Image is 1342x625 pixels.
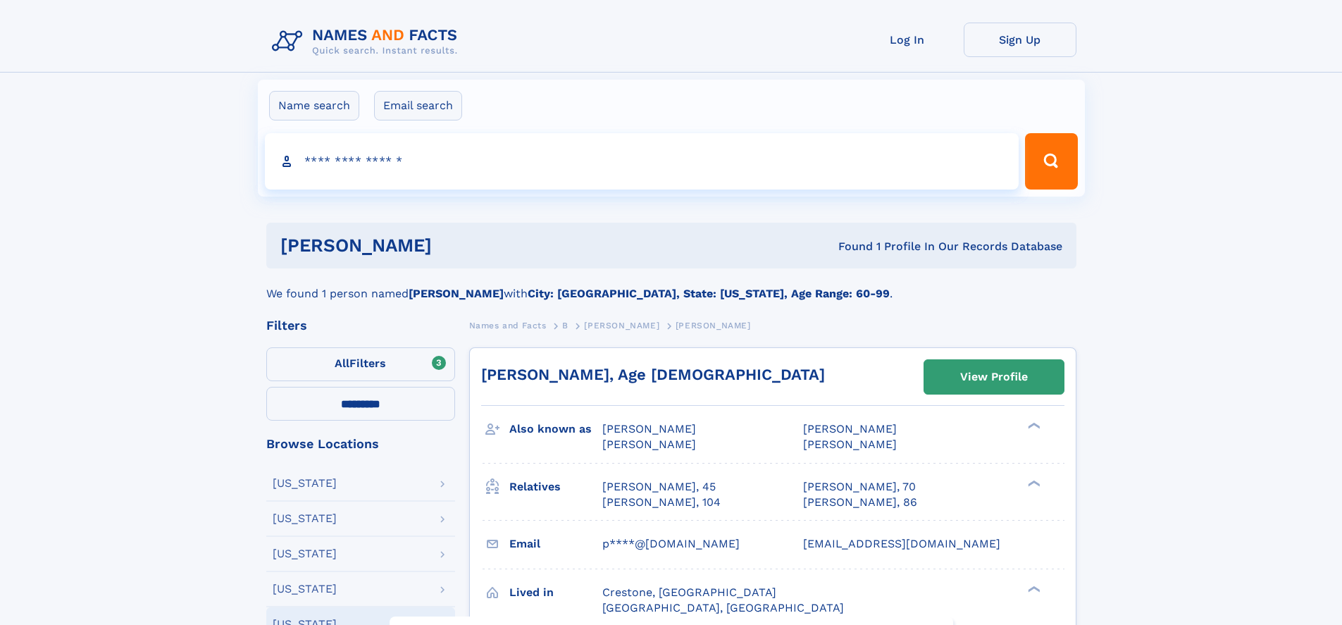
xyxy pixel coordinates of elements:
[803,479,916,495] a: [PERSON_NAME], 70
[266,319,455,332] div: Filters
[803,438,897,451] span: [PERSON_NAME]
[1025,133,1077,190] button: Search Button
[509,417,602,441] h3: Also known as
[273,513,337,524] div: [US_STATE]
[562,321,569,330] span: B
[374,91,462,120] label: Email search
[924,360,1064,394] a: View Profile
[1024,584,1041,593] div: ❯
[635,239,1062,254] div: Found 1 Profile In Our Records Database
[602,586,776,599] span: Crestone, [GEOGRAPHIC_DATA]
[481,366,825,383] a: [PERSON_NAME], Age [DEMOGRAPHIC_DATA]
[1024,421,1041,431] div: ❯
[676,321,751,330] span: [PERSON_NAME]
[602,601,844,614] span: [GEOGRAPHIC_DATA], [GEOGRAPHIC_DATA]
[509,475,602,499] h3: Relatives
[266,347,455,381] label: Filters
[265,133,1019,190] input: search input
[562,316,569,334] a: B
[509,581,602,605] h3: Lived in
[509,532,602,556] h3: Email
[960,361,1028,393] div: View Profile
[602,422,696,435] span: [PERSON_NAME]
[266,23,469,61] img: Logo Names and Facts
[273,548,337,559] div: [US_STATE]
[803,495,917,510] a: [PERSON_NAME], 86
[528,287,890,300] b: City: [GEOGRAPHIC_DATA], State: [US_STATE], Age Range: 60-99
[266,268,1076,302] div: We found 1 person named with .
[280,237,635,254] h1: [PERSON_NAME]
[469,316,547,334] a: Names and Facts
[803,537,1000,550] span: [EMAIL_ADDRESS][DOMAIN_NAME]
[602,479,716,495] a: [PERSON_NAME], 45
[602,495,721,510] a: [PERSON_NAME], 104
[273,583,337,595] div: [US_STATE]
[1024,478,1041,488] div: ❯
[584,321,659,330] span: [PERSON_NAME]
[269,91,359,120] label: Name search
[602,438,696,451] span: [PERSON_NAME]
[335,357,349,370] span: All
[851,23,964,57] a: Log In
[273,478,337,489] div: [US_STATE]
[964,23,1076,57] a: Sign Up
[266,438,455,450] div: Browse Locations
[803,422,897,435] span: [PERSON_NAME]
[409,287,504,300] b: [PERSON_NAME]
[584,316,659,334] a: [PERSON_NAME]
